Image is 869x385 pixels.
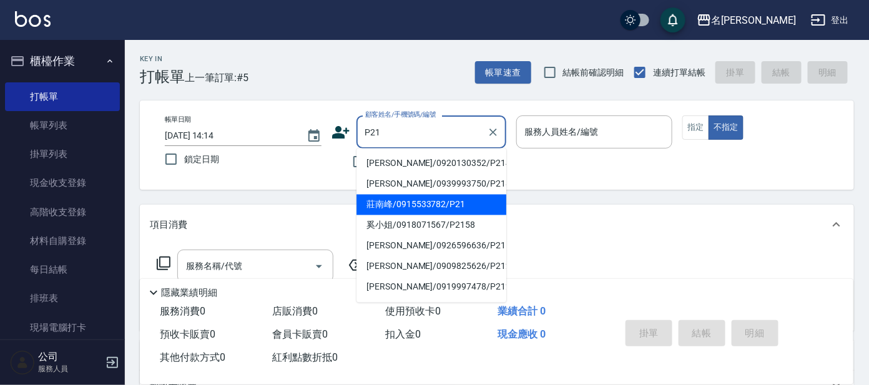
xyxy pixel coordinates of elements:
[692,7,801,33] button: 名[PERSON_NAME]
[299,121,329,151] button: Choose date, selected date is 2025-10-13
[160,351,225,363] span: 其他付款方式 0
[160,328,215,340] span: 預收卡販賣 0
[356,174,506,195] li: [PERSON_NAME]/0939993750/P2187
[356,256,506,277] li: [PERSON_NAME]/0909825626/P2124
[38,363,102,374] p: 服務人員
[385,328,421,340] span: 扣入金 0
[356,236,506,256] li: [PERSON_NAME]/0926596636/P2159
[273,328,328,340] span: 會員卡販賣 0
[712,12,796,28] div: 名[PERSON_NAME]
[385,305,441,317] span: 使用預收卡 0
[660,7,685,32] button: save
[150,218,187,231] p: 項目消費
[498,328,546,340] span: 現金應收 0
[653,66,705,79] span: 連續打單結帳
[165,115,191,124] label: 帳單日期
[160,305,205,317] span: 服務消費 0
[273,305,318,317] span: 店販消費 0
[5,168,120,197] a: 現金收支登錄
[185,70,249,85] span: 上一筆訂單:#5
[475,61,531,84] button: 帳單速查
[365,110,436,119] label: 顧客姓名/手機號碼/編號
[273,351,338,363] span: 紅利點數折抵 0
[5,284,120,313] a: 排班表
[140,68,185,85] h3: 打帳單
[563,66,624,79] span: 結帳前確認明細
[184,153,219,166] span: 鎖定日期
[5,140,120,168] a: 掛單列表
[356,215,506,236] li: 奚小姐/0918071567/P2158
[5,82,120,111] a: 打帳單
[5,111,120,140] a: 帳單列表
[356,277,506,298] li: [PERSON_NAME]/0919997478/P212
[709,115,744,140] button: 不指定
[165,125,294,146] input: YYYY/MM/DD hh:mm
[806,9,854,32] button: 登出
[5,255,120,284] a: 每日結帳
[38,351,102,363] h5: 公司
[15,11,51,27] img: Logo
[356,154,506,174] li: [PERSON_NAME]/0920130352/P214
[356,195,506,215] li: 莊南峰/0915533782/P21
[682,115,709,140] button: 指定
[10,350,35,375] img: Person
[5,227,120,255] a: 材料自購登錄
[356,298,506,318] li: [PERSON_NAME]/0989680474/P2134
[498,305,546,317] span: 業績合計 0
[140,205,854,245] div: 項目消費
[5,45,120,77] button: 櫃檯作業
[5,313,120,342] a: 現場電腦打卡
[484,124,502,141] button: Clear
[309,256,329,276] button: Open
[161,286,217,300] p: 隱藏業績明細
[140,55,185,63] h2: Key In
[5,198,120,227] a: 高階收支登錄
